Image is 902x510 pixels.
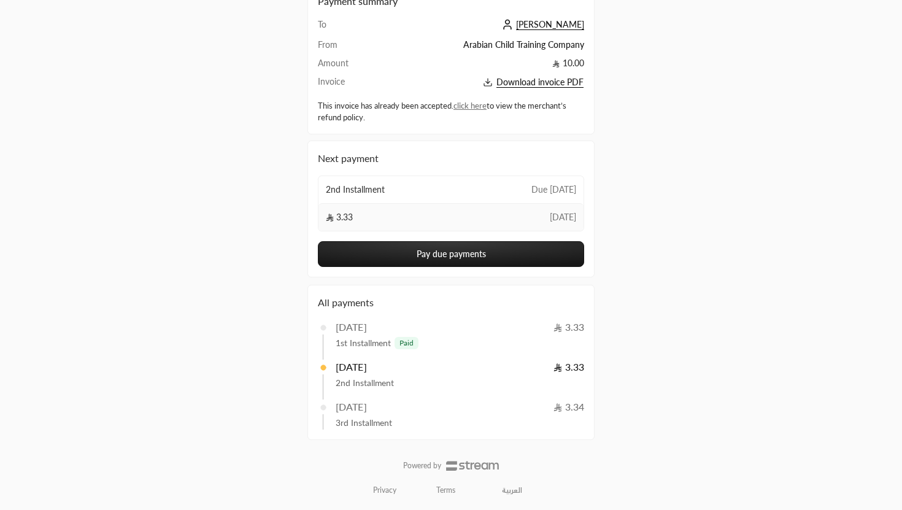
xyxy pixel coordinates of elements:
div: This invoice has already been accepted. to view the merchant’s refund policy. [318,100,584,124]
p: Powered by [403,461,441,471]
td: To [318,18,372,39]
span: 3.33 [553,321,584,333]
button: Download invoice PDF [372,75,584,90]
span: 2nd Installment [336,377,394,390]
span: Download invoice PDF [496,77,584,88]
div: All payments [318,295,584,310]
div: [DATE] [336,400,367,414]
span: [PERSON_NAME] [516,19,584,30]
td: From [318,39,372,57]
span: 3rd Installment [336,417,392,430]
button: Pay due payments [318,241,584,267]
div: Next payment [318,151,584,166]
span: [DATE] [550,211,576,223]
td: 10.00 [372,57,584,75]
a: click here [453,101,487,110]
a: Privacy [373,485,396,495]
td: Invoice [318,75,372,90]
span: 2nd Installment [326,184,385,196]
span: 3.33 [553,361,584,373]
td: Arabian Child Training Company [372,39,584,57]
a: [PERSON_NAME] [499,19,584,29]
a: Terms [436,485,455,495]
a: العربية [495,481,529,500]
div: [DATE] [336,360,367,374]
td: Amount [318,57,372,75]
span: 1st Installment [336,337,391,350]
div: [DATE] [336,320,367,334]
span: paid [399,338,414,348]
span: 3.34 [553,401,584,412]
span: Due [DATE] [531,184,576,196]
span: 3.33 [326,211,353,223]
